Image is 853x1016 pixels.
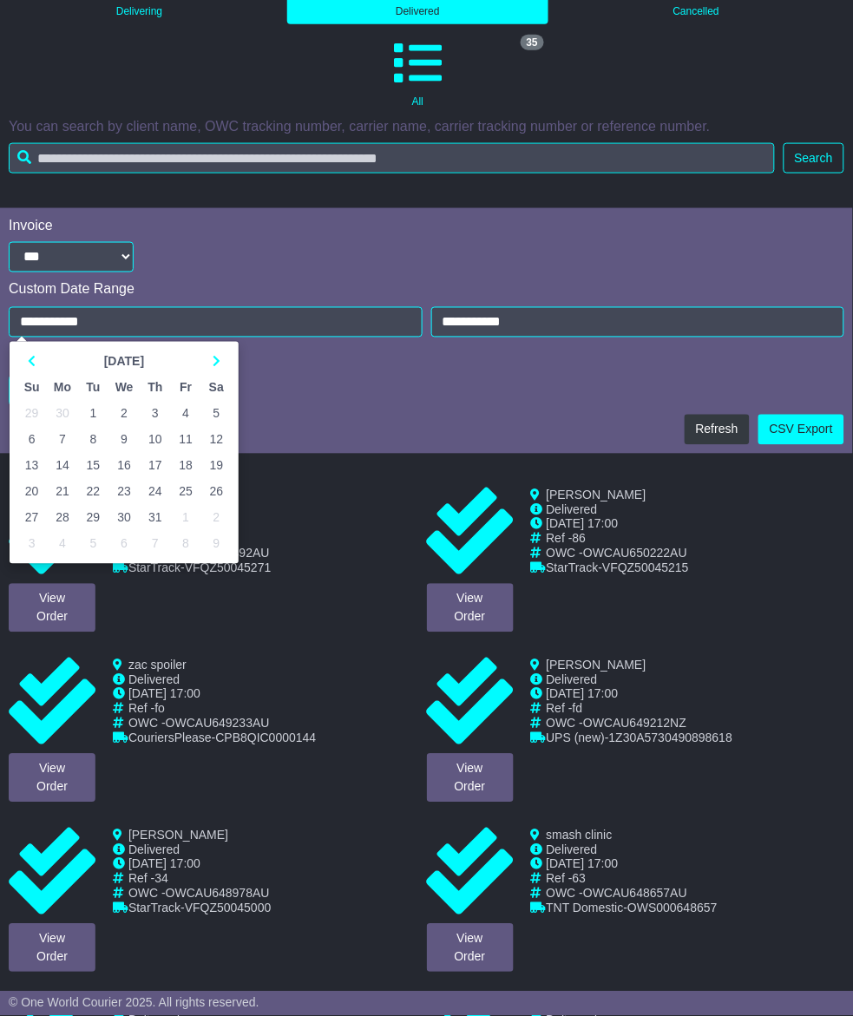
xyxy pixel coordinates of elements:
td: 11 [170,427,200,453]
td: Ref - [547,872,718,887]
span: CPB8QIC0000144 [215,731,316,745]
td: 6 [16,427,47,453]
span: Delivered [128,843,180,857]
span: [DATE] 17:00 [547,687,619,701]
td: Ref - [128,872,271,887]
a: ViewOrder [427,924,514,973]
td: 5 [201,401,232,427]
th: Sa [201,375,232,401]
td: OWC - [547,717,733,731]
td: 10 [140,427,170,453]
td: 19 [201,453,232,479]
td: 8 [78,427,108,453]
td: 5 [78,531,108,557]
button: Refresh [685,415,750,445]
td: 4 [47,531,78,557]
td: 24 [140,479,170,505]
a: 35 All [287,33,548,114]
span: 86 [573,532,587,546]
button: Search [784,143,844,174]
span: OWCAU650222AU [583,547,687,560]
span: smash clinic [547,829,613,842]
span: Delivered [547,843,598,857]
td: 30 [47,401,78,427]
td: 6 [108,531,140,557]
td: - [547,561,689,576]
th: Th [140,375,170,401]
span: StarTrack [547,561,599,575]
td: Ref - [128,702,316,717]
td: 29 [78,505,108,531]
td: 7 [47,427,78,453]
td: 7 [140,531,170,557]
td: 14 [47,453,78,479]
td: OWC - [547,887,718,901]
span: UPS (new) [547,731,606,745]
a: ViewOrder [9,584,95,633]
td: OWC - [128,717,316,731]
td: 12 [201,427,232,453]
span: © One World Courier 2025. All rights reserved. [9,996,259,1010]
td: 31 [140,505,170,531]
td: 2 [108,401,140,427]
div: Display [9,351,844,367]
span: fd [573,702,583,716]
span: OWCAU648978AU [166,887,270,901]
td: OWC - [547,547,689,561]
div: Custom Date Range [9,281,844,298]
span: Delivered [547,503,598,517]
a: CSV Export [758,415,844,445]
td: 26 [201,479,232,505]
th: Mo [47,375,78,401]
th: We [108,375,140,401]
span: [PERSON_NAME] [547,488,646,502]
a: ViewOrder [427,754,514,803]
td: 3 [16,531,47,557]
td: 25 [170,479,200,505]
td: 16 [108,453,140,479]
p: You can search by client name, OWC tracking number, carrier name, carrier tracking number or refe... [9,118,844,134]
td: 9 [108,427,140,453]
td: OWC - [128,887,271,901]
td: 13 [16,453,47,479]
td: 8 [170,531,200,557]
span: 34 [154,872,168,886]
td: 27 [16,505,47,531]
th: Su [16,375,47,401]
span: [DATE] 17:00 [547,517,619,531]
td: 1 [170,505,200,531]
td: 9 [201,531,232,557]
td: 4 [170,401,200,427]
td: 17 [140,453,170,479]
span: 1Z30A5730490898618 [609,731,732,745]
td: 29 [16,401,47,427]
a: ViewOrder [9,924,95,973]
td: 18 [170,453,200,479]
span: Delivered [128,673,180,687]
span: OWCAU648657AU [583,887,687,901]
span: Delivered [547,673,598,687]
td: 22 [78,479,108,505]
span: StarTrack [128,901,180,915]
span: VFQZ50045215 [602,561,689,575]
span: [PERSON_NAME] [547,659,646,672]
td: 23 [108,479,140,505]
span: OWS000648657 [627,901,718,915]
td: 15 [78,453,108,479]
span: TNT Domestic [547,901,624,915]
th: Select Month [47,349,200,375]
td: 20 [16,479,47,505]
td: 21 [47,479,78,505]
td: - [128,561,271,576]
span: OWCAU649233AU [166,717,270,731]
span: [PERSON_NAME] [128,829,228,842]
td: - [128,731,316,746]
span: VFQZ50045271 [185,561,272,575]
span: OWCAU649212NZ [583,717,686,731]
td: - [128,901,271,916]
span: VFQZ50045000 [185,901,272,915]
span: 35 [521,35,544,50]
td: - [547,901,718,916]
span: CouriersPlease [128,731,212,745]
span: [DATE] 17:00 [128,857,200,871]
